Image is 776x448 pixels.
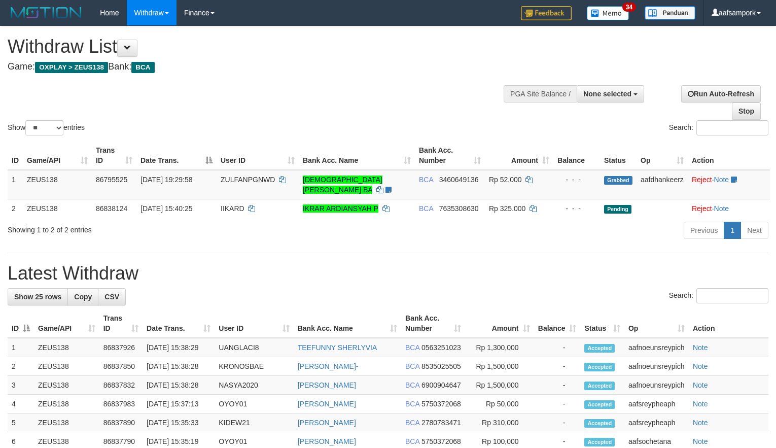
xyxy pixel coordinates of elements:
span: Copy 8535025505 to clipboard [421,362,461,370]
a: Note [693,362,708,370]
td: aafsreypheaph [624,413,689,432]
a: [PERSON_NAME] [298,437,356,445]
th: Action [688,141,770,170]
td: aafnoeunsreypich [624,376,689,395]
th: Date Trans.: activate to sort column ascending [143,309,215,338]
span: Accepted [584,363,615,371]
a: [PERSON_NAME]- [298,362,359,370]
a: IKRAR ARDIANSYAH P [303,204,378,213]
td: - [534,357,581,376]
th: Balance: activate to sort column ascending [534,309,581,338]
td: [DATE] 15:38:28 [143,357,215,376]
span: Copy 5750372068 to clipboard [421,400,461,408]
td: 4 [8,395,34,413]
td: · [688,170,770,199]
td: Rp 50,000 [465,395,534,413]
td: aafdhankeerz [637,170,688,199]
th: Status: activate to sort column ascending [580,309,624,338]
span: BCA [405,381,419,389]
span: Copy 2780783471 to clipboard [421,419,461,427]
label: Search: [669,120,768,135]
td: - [534,413,581,432]
td: Rp 1,500,000 [465,376,534,395]
td: 86837890 [99,413,143,432]
a: 1 [724,222,741,239]
th: Op: activate to sort column ascending [624,309,689,338]
span: BCA [419,176,433,184]
td: ZEUS138 [34,357,99,376]
h1: Withdraw List [8,37,507,57]
a: Note [693,381,708,389]
span: Accepted [584,382,615,390]
td: 1 [8,338,34,357]
span: 86795525 [96,176,127,184]
span: BCA [405,343,419,352]
td: [DATE] 15:38:28 [143,376,215,395]
td: aafnoeunsreypich [624,357,689,376]
a: [PERSON_NAME] [298,400,356,408]
span: Copy 7635308630 to clipboard [439,204,479,213]
a: [PERSON_NAME] [298,381,356,389]
th: Game/API: activate to sort column ascending [34,309,99,338]
a: Reject [692,176,712,184]
th: Trans ID: activate to sort column ascending [92,141,136,170]
span: Rp 52.000 [489,176,522,184]
td: · [688,199,770,218]
div: - - - [557,175,596,185]
button: None selected [577,85,644,102]
span: OXPLAY > ZEUS138 [35,62,108,73]
td: aafsreypheaph [624,395,689,413]
th: ID [8,141,23,170]
a: [PERSON_NAME] [298,419,356,427]
span: Accepted [584,419,615,428]
a: Previous [684,222,724,239]
th: Amount: activate to sort column ascending [465,309,534,338]
a: Note [693,419,708,427]
select: Showentries [25,120,63,135]
img: MOTION_logo.png [8,5,85,20]
td: 86837983 [99,395,143,413]
th: Game/API: activate to sort column ascending [23,141,92,170]
span: Copy 3460649136 to clipboard [439,176,479,184]
td: KRONOSBAE [215,357,293,376]
input: Search: [696,288,768,303]
div: Showing 1 to 2 of 2 entries [8,221,316,235]
td: Rp 1,500,000 [465,357,534,376]
td: ZEUS138 [34,338,99,357]
a: TEEFUNNY SHERLYVIA [298,343,377,352]
span: ZULFANPGNWD [221,176,275,184]
label: Show entries [8,120,85,135]
th: Action [689,309,768,338]
td: - [534,395,581,413]
span: BCA [419,204,433,213]
span: Grabbed [604,176,632,185]
span: Copy 6900904647 to clipboard [421,381,461,389]
td: ZEUS138 [23,170,92,199]
span: Accepted [584,344,615,353]
td: ZEUS138 [23,199,92,218]
th: Date Trans.: activate to sort column descending [136,141,217,170]
a: Copy [67,288,98,305]
a: Note [693,437,708,445]
td: OYOY01 [215,395,293,413]
div: PGA Site Balance / [504,85,577,102]
th: Status [600,141,637,170]
span: 86838124 [96,204,127,213]
th: Bank Acc. Number: activate to sort column ascending [415,141,485,170]
td: Rp 310,000 [465,413,534,432]
td: 1 [8,170,23,199]
td: UANGLACI8 [215,338,293,357]
span: Copy 0563251023 to clipboard [421,343,461,352]
label: Search: [669,288,768,303]
img: Feedback.jpg [521,6,572,20]
span: Copy 5750372068 to clipboard [421,437,461,445]
td: 2 [8,357,34,376]
td: 3 [8,376,34,395]
td: [DATE] 15:38:29 [143,338,215,357]
span: [DATE] 15:40:25 [140,204,192,213]
span: IIKARD [221,204,244,213]
td: aafnoeunsreypich [624,338,689,357]
span: BCA [131,62,154,73]
span: Rp 325.000 [489,204,525,213]
td: 86837926 [99,338,143,357]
